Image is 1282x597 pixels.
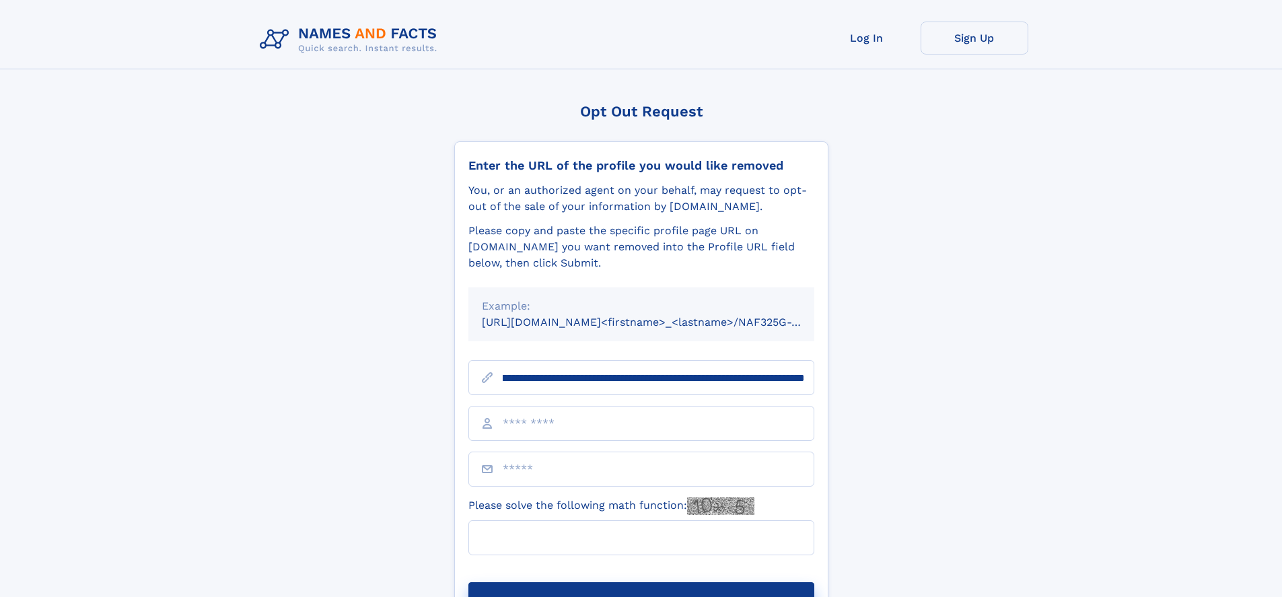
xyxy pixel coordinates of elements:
[813,22,921,55] a: Log In
[482,316,840,328] small: [URL][DOMAIN_NAME]<firstname>_<lastname>/NAF325G-xxxxxxxx
[468,223,814,271] div: Please copy and paste the specific profile page URL on [DOMAIN_NAME] you want removed into the Pr...
[254,22,448,58] img: Logo Names and Facts
[468,158,814,173] div: Enter the URL of the profile you would like removed
[468,497,754,515] label: Please solve the following math function:
[454,103,828,120] div: Opt Out Request
[468,182,814,215] div: You, or an authorized agent on your behalf, may request to opt-out of the sale of your informatio...
[921,22,1028,55] a: Sign Up
[482,298,801,314] div: Example:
